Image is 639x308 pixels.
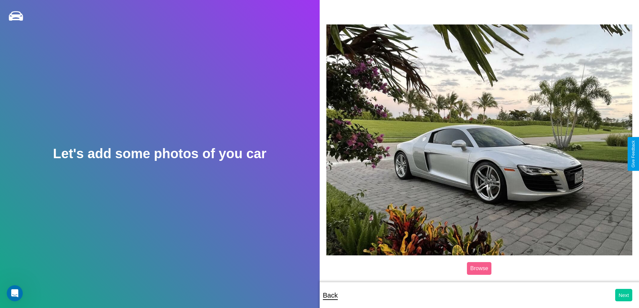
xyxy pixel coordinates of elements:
[615,289,632,301] button: Next
[467,262,491,275] label: Browse
[631,140,636,168] div: Give Feedback
[323,289,338,301] p: Back
[326,24,633,255] img: posted
[7,285,23,301] iframe: Intercom live chat
[53,146,266,161] h2: Let's add some photos of you car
